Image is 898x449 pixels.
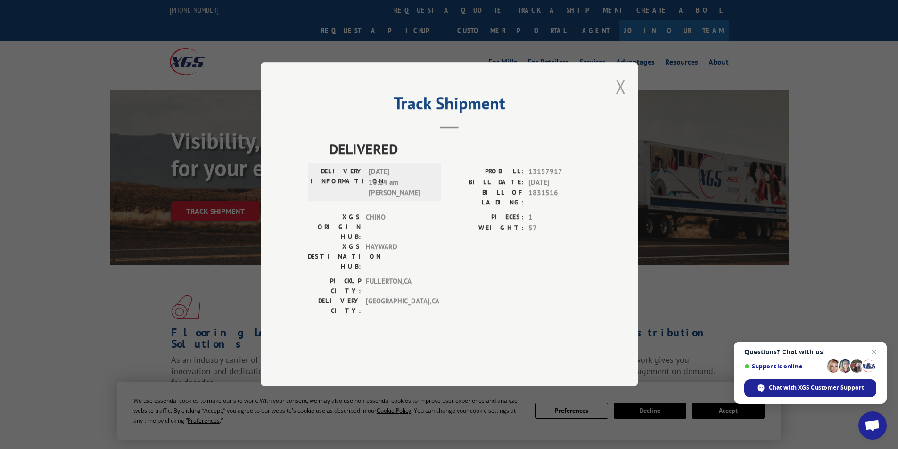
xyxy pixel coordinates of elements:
span: Chat with XGS Customer Support [769,384,864,392]
label: DELIVERY INFORMATION: [311,167,364,199]
label: WEIGHT: [449,223,524,234]
label: DELIVERY CITY: [308,296,361,316]
div: Open chat [858,411,887,440]
label: XGS DESTINATION HUB: [308,242,361,272]
label: BILL OF LADING: [449,188,524,208]
span: 13157917 [528,167,591,178]
span: DELIVERED [329,139,591,160]
span: 1831516 [528,188,591,208]
h2: Track Shipment [308,97,591,114]
span: [DATE] 10:14 am [PERSON_NAME] [369,167,432,199]
label: BILL DATE: [449,177,524,188]
span: Questions? Chat with us! [744,348,876,356]
label: PROBILL: [449,167,524,178]
span: CHINO [366,212,429,242]
label: XGS ORIGIN HUB: [308,212,361,242]
span: 57 [528,223,591,234]
label: PIECES: [449,212,524,223]
div: Chat with XGS Customer Support [744,379,876,397]
span: Support is online [744,363,824,370]
span: 1 [528,212,591,223]
label: PICKUP CITY: [308,277,361,296]
span: HAYWARD [366,242,429,272]
button: Close modal [616,74,626,99]
span: [GEOGRAPHIC_DATA] , CA [366,296,429,316]
span: FULLERTON , CA [366,277,429,296]
span: [DATE] [528,177,591,188]
span: Close chat [868,346,880,358]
